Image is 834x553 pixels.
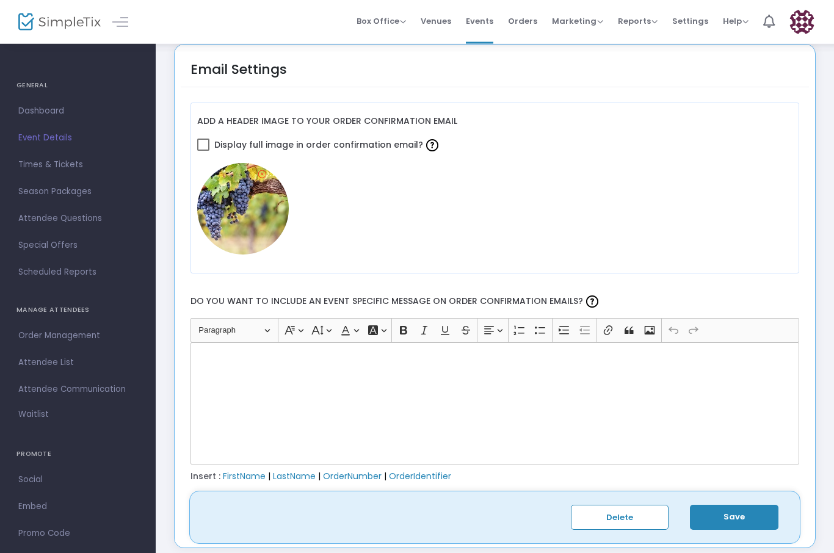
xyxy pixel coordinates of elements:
[16,298,139,322] h4: MANAGE ATTENDEES
[690,505,778,530] button: Save
[18,355,137,370] span: Attendee List
[18,157,137,173] span: Times & Tickets
[618,15,658,27] span: Reports
[190,319,800,343] div: Editor toolbar
[552,15,603,27] span: Marketing
[357,15,406,27] span: Box Office
[18,103,137,119] span: Dashboard
[723,15,749,27] span: Help
[214,135,441,156] span: Display full image in order confirmation email?
[197,110,457,135] label: Add a header image to your order confirmation email
[508,5,537,37] span: Orders
[193,322,275,341] button: Paragraph
[18,381,137,397] span: Attendee Communication
[184,286,805,319] label: Do you want to include an event specific message on order confirmation emails?
[268,471,270,483] span: |
[421,5,451,37] span: Venues
[672,5,708,37] span: Settings
[571,505,669,530] button: Delete
[384,471,386,483] span: |
[16,442,139,466] h4: PROMOTE
[18,408,49,421] span: Waitlist
[18,328,137,344] span: Order Management
[18,237,137,253] span: Special Offers
[198,323,262,338] span: Paragraph
[16,73,139,98] h4: GENERAL
[190,471,220,483] span: Insert :
[190,60,287,96] div: Email Settings
[389,471,451,483] span: OrderIdentifier
[586,296,598,308] img: question-mark
[190,343,800,465] div: Rich Text Editor, main
[18,130,137,146] span: Event Details
[466,5,493,37] span: Events
[18,499,137,515] span: Embed
[18,184,137,200] span: Season Packages
[18,211,137,226] span: Attendee Questions
[18,472,137,488] span: Social
[318,471,321,483] span: |
[323,471,382,483] span: OrderNumber
[223,471,266,483] span: FirstName
[18,264,137,280] span: Scheduled Reports
[426,140,438,152] img: question-mark
[273,471,316,483] span: LastName
[18,526,137,541] span: Promo Code
[197,164,289,255] img: RedMinimalistWineBrandProductPromotionInstagramPost.jpeg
